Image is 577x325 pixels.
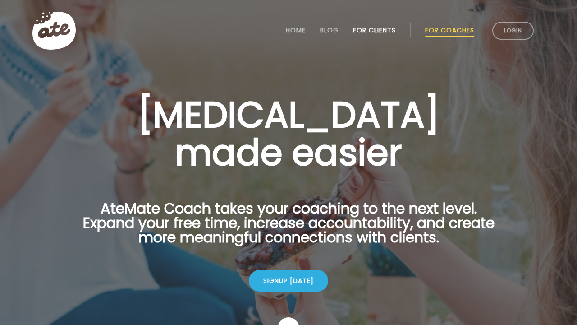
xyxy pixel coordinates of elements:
[101,198,477,218] span: AteMate Coach takes your coaching to the next level.
[425,27,474,34] a: For Coaches
[175,127,402,178] span: made easier
[286,27,306,34] a: Home
[353,27,396,34] a: For Clients
[249,270,328,292] div: Signup [DATE]
[137,89,440,140] span: [MEDICAL_DATA]
[492,22,534,40] a: Login
[83,213,495,247] span: Expand your free time, increase accountability, and create more meaningful connections with clients.
[320,27,339,34] a: Blog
